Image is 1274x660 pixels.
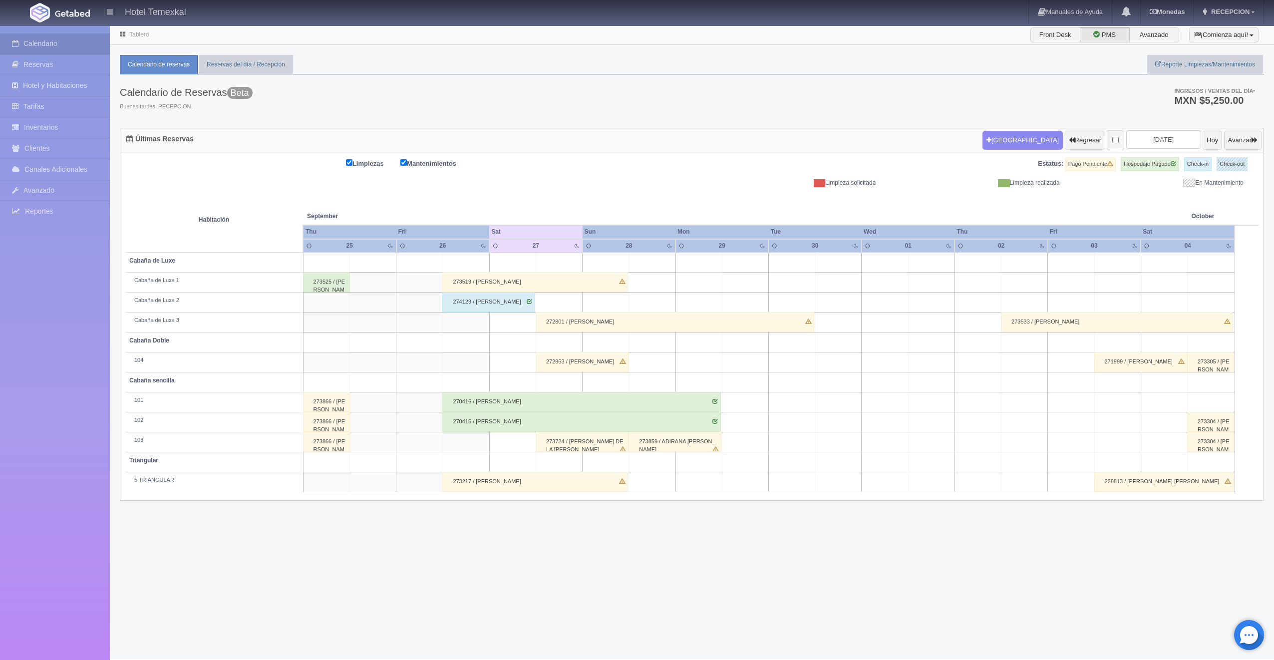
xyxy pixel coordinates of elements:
input: Mantenimientos [400,159,407,166]
a: Tablero [129,31,149,38]
div: 101 [129,396,299,404]
img: Getabed [55,9,90,17]
div: 273305 / [PERSON_NAME] [1187,352,1234,372]
div: 30 [800,242,830,250]
span: RECEPCION [1209,8,1250,15]
h4: Últimas Reservas [126,135,194,143]
div: Cabaña de Luxe 3 [129,317,299,325]
th: Fri [1048,225,1141,239]
label: Check-in [1184,157,1212,171]
span: September [307,212,485,221]
span: October [1191,212,1231,221]
div: En Mantenimiento [1067,179,1251,187]
div: Limpieza solicitada [699,179,883,187]
div: Cabaña de Luxe 1 [129,277,299,285]
a: Reporte Limpiezas/Mantenimientos [1147,55,1263,74]
label: Front Desk [1030,27,1080,42]
div: 02 [986,242,1016,250]
button: Avanzar [1224,131,1262,150]
div: 273724 / [PERSON_NAME] DE LA [PERSON_NAME] [536,432,629,452]
b: Cabaña Doble [129,337,169,344]
div: 273859 / ADIRANA [PERSON_NAME] [629,432,721,452]
div: 272801 / [PERSON_NAME] [536,312,814,332]
div: 29 [707,242,737,250]
button: Hoy [1203,131,1222,150]
div: 274129 / [PERSON_NAME] [442,292,535,312]
span: Beta [227,87,253,99]
div: 270415 / [PERSON_NAME] [442,412,721,432]
div: 5 TRIANGULAR [129,476,299,484]
div: 273533 / [PERSON_NAME] [1001,312,1233,332]
a: Reservas del día / Recepción [199,55,293,74]
h3: MXN $5,250.00 [1174,95,1255,105]
div: 01 [894,242,923,250]
label: PMS [1080,27,1130,42]
div: 04 [1173,242,1202,250]
th: Sat [489,225,582,239]
th: Thu [303,225,396,239]
div: 27 [521,242,551,250]
a: Calendario de reservas [120,55,198,74]
div: 273304 / [PERSON_NAME] [1187,432,1234,452]
div: 03 [1080,242,1109,250]
div: 268813 / [PERSON_NAME] [PERSON_NAME] [1094,472,1234,492]
span: Ingresos / Ventas del día [1174,88,1255,94]
th: Tue [768,225,861,239]
div: 273519 / [PERSON_NAME] [442,272,628,292]
div: 273525 / [PERSON_NAME] [303,272,350,292]
div: 28 [614,242,643,250]
div: 273866 / [PERSON_NAME] [303,392,350,412]
div: 273217 / [PERSON_NAME] [442,472,628,492]
div: 104 [129,356,299,364]
input: Limpiezas [346,159,352,166]
b: Monedas [1150,8,1185,15]
label: Check-out [1217,157,1248,171]
div: 271999 / [PERSON_NAME] [1094,352,1187,372]
label: Avanzado [1129,27,1179,42]
b: Triangular [129,457,158,464]
div: 26 [428,242,457,250]
th: Mon [675,225,768,239]
div: 25 [335,242,364,250]
label: Pago Pendiente [1065,157,1116,171]
h3: Calendario de Reservas [120,87,253,98]
button: ¡Comienza aquí! [1189,27,1259,42]
th: Fri [396,225,490,239]
div: 270416 / [PERSON_NAME] [442,392,721,412]
img: Getabed [30,3,50,22]
label: Estatus: [1038,159,1063,169]
h4: Hotel Temexkal [125,5,186,17]
th: Sun [583,225,675,239]
div: 103 [129,436,299,444]
div: 102 [129,416,299,424]
div: 272863 / [PERSON_NAME] [536,352,629,372]
th: Sat [1141,225,1235,239]
th: Thu [955,225,1047,239]
label: Hospedaje Pagado [1121,157,1179,171]
strong: Habitación [199,216,229,223]
div: 273304 / [PERSON_NAME] [1187,412,1234,432]
button: Regresar [1065,131,1105,150]
div: Cabaña de Luxe 2 [129,297,299,305]
label: Limpiezas [346,157,399,169]
div: 273866 / [PERSON_NAME] [303,412,350,432]
th: Wed [862,225,955,239]
b: Cabaña de Luxe [129,257,175,264]
label: Mantenimientos [400,157,471,169]
b: Cabaña sencilla [129,377,175,384]
div: Limpieza realizada [883,179,1067,187]
div: 273866 / [PERSON_NAME] [303,432,350,452]
button: [GEOGRAPHIC_DATA] [982,131,1063,150]
span: Buenas tardes, RECEPCION. [120,103,253,111]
